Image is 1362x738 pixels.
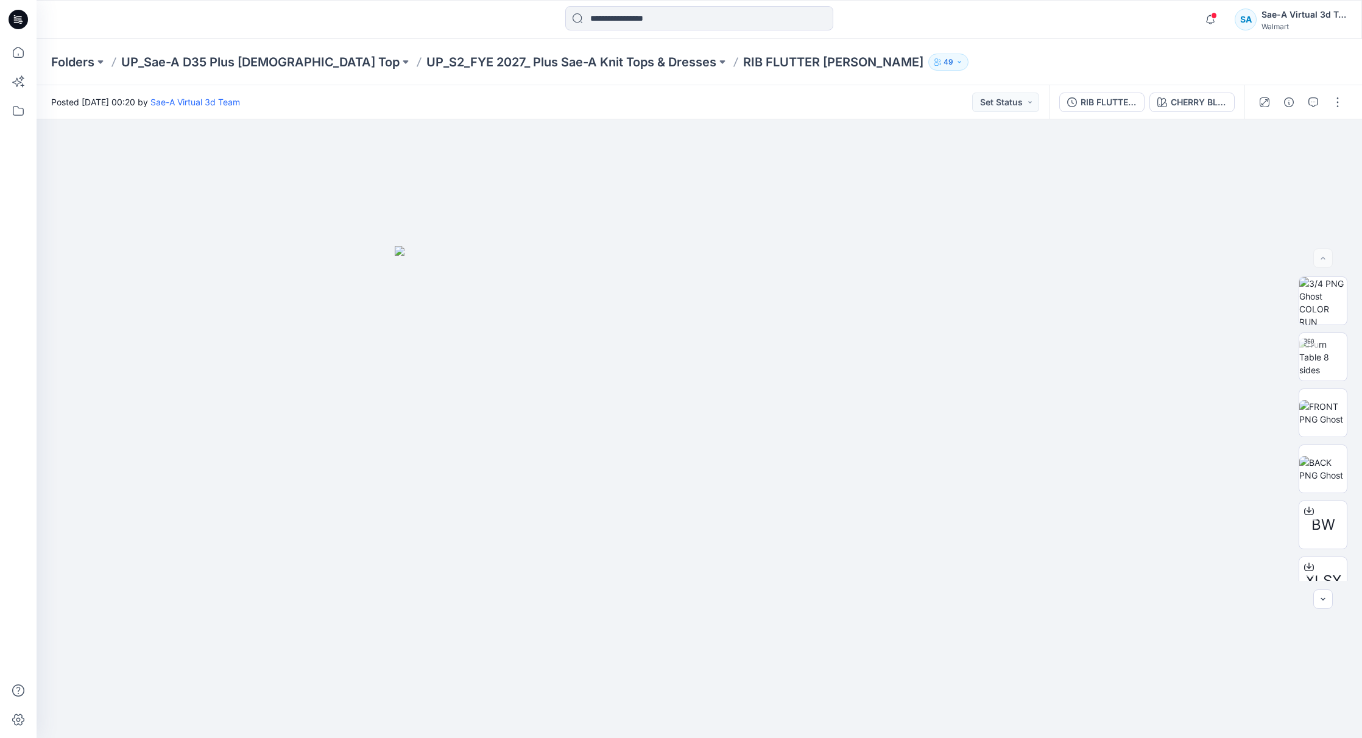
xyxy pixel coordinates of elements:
span: BW [1311,514,1335,536]
p: 49 [944,55,953,69]
button: Details [1279,93,1299,112]
a: Folders [51,54,94,71]
button: 49 [928,54,969,71]
img: BACK PNG Ghost [1299,456,1347,482]
img: FRONT PNG Ghost [1299,400,1347,426]
div: Walmart [1261,22,1347,31]
button: RIB FLUTTER HENLEY_REV2_ [1059,93,1145,112]
span: XLSX [1305,570,1341,592]
a: UP_S2_FYE 2027_ Plus Sae-A Knit Tops & Dresses [426,54,716,71]
a: UP_Sae-A D35 Plus [DEMOGRAPHIC_DATA] Top [121,54,400,71]
div: Sae-A Virtual 3d Team [1261,7,1347,22]
a: Sae-A Virtual 3d Team [150,97,240,107]
img: Turn Table 8 sides [1299,338,1347,376]
div: CHERRY BLOSSOM [1171,96,1227,109]
img: 3/4 PNG Ghost COLOR RUN [1299,277,1347,325]
p: RIB FLUTTER [PERSON_NAME] [743,54,923,71]
img: eyJhbGciOiJIUzI1NiIsImtpZCI6IjAiLCJzbHQiOiJzZXMiLCJ0eXAiOiJKV1QifQ.eyJkYXRhIjp7InR5cGUiOiJzdG9yYW... [395,246,1004,738]
button: CHERRY BLOSSOM [1149,93,1235,112]
div: SA [1235,9,1257,30]
div: RIB FLUTTER HENLEY_REV2_ [1081,96,1137,109]
span: Posted [DATE] 00:20 by [51,96,240,108]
